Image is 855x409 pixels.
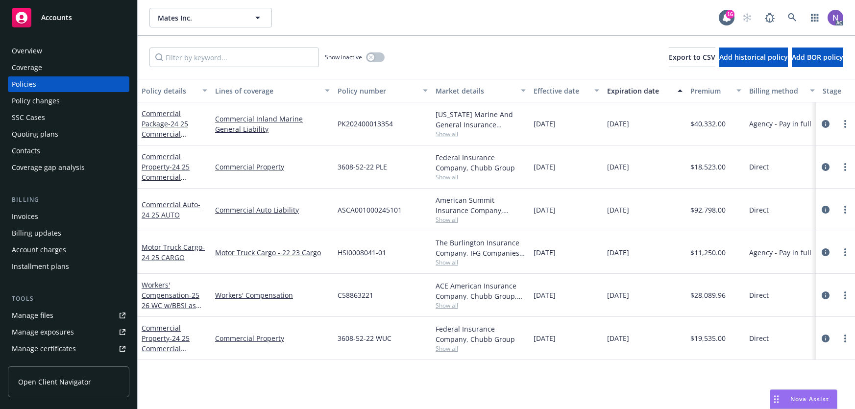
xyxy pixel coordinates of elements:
[215,333,330,343] a: Commercial Property
[839,118,851,130] a: more
[149,8,272,27] button: Mates Inc.
[607,119,629,129] span: [DATE]
[8,242,129,258] a: Account charges
[690,205,726,215] span: $92,798.00
[749,247,811,258] span: Agency - Pay in full
[719,52,788,62] span: Add historical policy
[436,216,526,224] span: Show all
[782,8,802,27] a: Search
[12,143,40,159] div: Contacts
[8,4,129,31] a: Accounts
[8,341,129,357] a: Manage certificates
[8,43,129,59] a: Overview
[338,119,393,129] span: PK202400013354
[12,242,66,258] div: Account charges
[432,79,530,102] button: Market details
[719,48,788,67] button: Add historical policy
[8,259,129,274] a: Installment plans
[690,86,731,96] div: Premium
[839,246,851,258] a: more
[8,93,129,109] a: Policy changes
[686,79,745,102] button: Premium
[8,76,129,92] a: Policies
[215,86,319,96] div: Lines of coverage
[8,195,129,205] div: Billing
[436,301,526,310] span: Show all
[142,109,190,159] a: Commercial Package
[770,390,782,409] div: Drag to move
[436,281,526,301] div: ACE American Insurance Company, Chubb Group, [PERSON_NAME] Business Services, Inc. (BBSI)
[792,48,843,67] button: Add BOR policy
[215,290,330,300] a: Workers' Compensation
[607,333,629,343] span: [DATE]
[534,290,556,300] span: [DATE]
[338,333,391,343] span: 3608-52-22 WUC
[820,204,831,216] a: circleInformation
[12,43,42,59] div: Overview
[760,8,780,27] a: Report a Bug
[436,195,526,216] div: American Summit Insurance Company, Summit Specialty Insurance Company, Align General
[669,52,715,62] span: Export to CSV
[215,205,330,215] a: Commercial Auto Liability
[41,14,72,22] span: Accounts
[436,173,526,181] span: Show all
[607,247,629,258] span: [DATE]
[530,79,603,102] button: Effective date
[436,324,526,344] div: Federal Insurance Company, Chubb Group
[142,200,200,219] a: Commercial Auto
[12,126,58,142] div: Quoting plans
[158,13,243,23] span: Mates Inc.
[749,333,769,343] span: Direct
[12,358,61,373] div: Manage claims
[436,109,526,130] div: [US_STATE] Marine And General Insurance Company, Coaction Specialty Insurance Group, Inc, RT Spec...
[215,162,330,172] a: Commercial Property
[215,247,330,258] a: Motor Truck Cargo - 22 23 Cargo
[792,52,843,62] span: Add BOR policy
[436,152,526,173] div: Federal Insurance Company, Chubb Group
[749,86,804,96] div: Billing method
[690,290,726,300] span: $28,089.96
[839,289,851,301] a: more
[436,86,515,96] div: Market details
[839,333,851,344] a: more
[839,161,851,173] a: more
[607,86,672,96] div: Expiration date
[749,205,769,215] span: Direct
[338,247,386,258] span: HSI0008041-01
[534,205,556,215] span: [DATE]
[690,162,726,172] span: $18,523.00
[690,119,726,129] span: $40,332.00
[142,162,190,192] span: - 24 25 Commercial Property
[436,130,526,138] span: Show all
[18,377,91,387] span: Open Client Navigator
[211,79,334,102] button: Lines of coverage
[8,324,129,340] a: Manage exposures
[12,341,76,357] div: Manage certificates
[726,10,734,19] div: 16
[607,162,629,172] span: [DATE]
[436,344,526,353] span: Show all
[12,76,36,92] div: Policies
[749,162,769,172] span: Direct
[8,60,129,75] a: Coverage
[8,308,129,323] a: Manage files
[690,333,726,343] span: $19,535.00
[534,162,556,172] span: [DATE]
[142,242,205,262] a: Motor Truck Cargo
[12,259,69,274] div: Installment plans
[12,110,45,125] div: SSC Cases
[828,10,843,25] img: photo
[8,294,129,304] div: Tools
[12,209,38,224] div: Invoices
[790,395,829,403] span: Nova Assist
[12,60,42,75] div: Coverage
[142,152,190,192] a: Commercial Property
[823,86,853,96] div: Stage
[534,119,556,129] span: [DATE]
[142,323,190,363] a: Commercial Property
[142,290,201,320] span: - 25 26 WC w/BBSI as servicing
[839,204,851,216] a: more
[142,86,196,96] div: Policy details
[436,258,526,266] span: Show all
